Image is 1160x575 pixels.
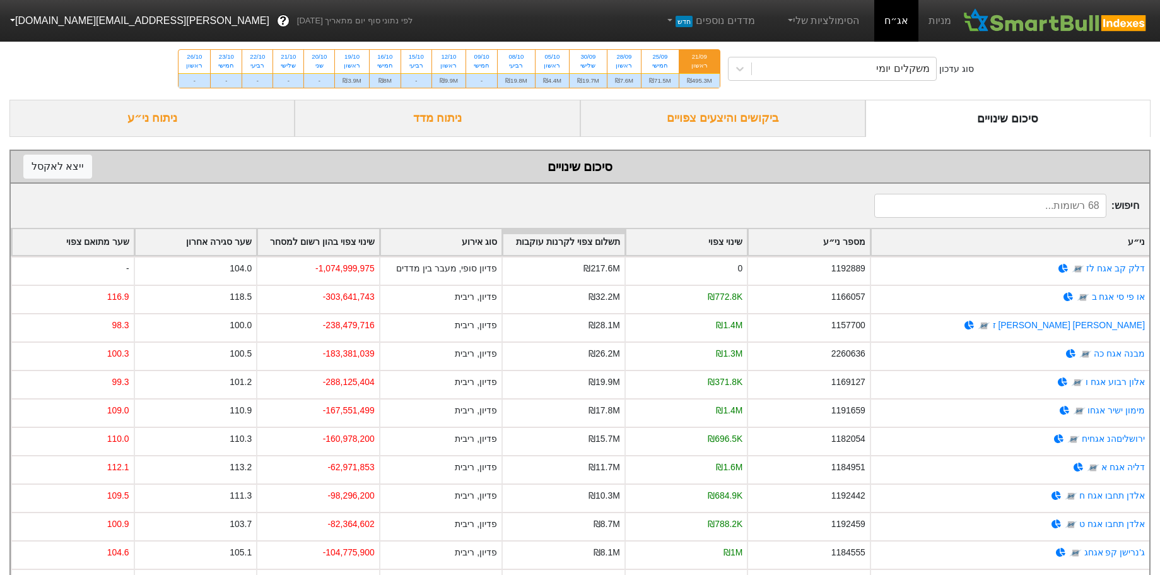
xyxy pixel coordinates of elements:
div: 0 [738,262,743,275]
div: 1182054 [831,432,865,446]
span: ? [279,13,286,30]
div: -288,125,404 [323,376,375,389]
div: 109.0 [107,404,129,417]
div: Toggle SortBy [380,229,502,255]
img: tase link [1069,547,1082,559]
div: ₪1.6M [716,461,742,474]
div: 100.3 [107,347,129,360]
div: 104.0 [230,262,252,275]
div: 30/09 [577,52,599,61]
div: 100.9 [107,518,129,531]
div: 110.3 [230,432,252,446]
div: 1192889 [831,262,865,275]
div: סוג עדכון [939,62,974,76]
div: 116.9 [107,290,129,304]
a: [PERSON_NAME] [PERSON_NAME] ז [993,320,1145,330]
div: ₪4.4M [536,73,569,88]
div: 2260636 [831,347,865,360]
div: ראשון [543,61,561,70]
div: 110.9 [230,404,252,417]
div: 1192459 [831,518,865,531]
div: 109.5 [107,489,129,502]
div: ראשון [615,61,633,70]
div: פדיון, ריבית [455,546,497,559]
div: ראשון [186,61,202,70]
div: ראשון [687,61,712,70]
div: ₪9.9M [432,73,466,88]
div: Toggle SortBy [748,229,870,255]
div: -167,551,499 [323,404,375,417]
div: -160,978,200 [323,432,375,446]
div: -303,641,743 [323,290,375,304]
div: ₪19.9M [589,376,620,389]
div: ניתוח מדד [295,100,580,137]
div: - [466,73,497,88]
img: tase link [1072,263,1084,275]
div: Toggle SortBy [135,229,257,255]
img: SmartBull [961,8,1150,33]
a: אלון רבוע אגח ו [1086,377,1145,387]
div: חמישי [377,61,393,70]
div: רביעי [250,61,265,70]
img: tase link [1067,433,1080,446]
div: Toggle SortBy [871,229,1149,255]
a: דליה אגח א [1101,462,1145,472]
div: 110.0 [107,432,129,446]
div: 22/10 [250,52,265,61]
div: 19/10 [343,52,361,61]
div: 1191659 [831,404,865,417]
div: ₪1.4M [716,319,742,332]
div: ₪788.2K [708,518,742,531]
div: רביעי [409,61,424,70]
div: ₪8M [370,73,401,88]
a: מבנה אגח כה [1094,348,1145,359]
div: ₪495.3M [679,73,720,88]
a: דלק קב אגח לז [1086,263,1145,273]
div: - [242,73,272,88]
div: פדיון סופי, מעבר בין מדדים [396,262,497,275]
div: ניתוח ני״ע [9,100,295,137]
img: tase link [1071,376,1084,389]
div: 26/10 [186,52,202,61]
a: או פי סי אגח ב [1092,292,1145,302]
div: ₪1M [724,546,742,559]
div: ₪371.8K [708,376,742,389]
div: 08/10 [505,52,527,61]
div: -62,971,853 [327,461,374,474]
div: 12/10 [440,52,458,61]
div: 1184951 [831,461,865,474]
div: ראשון [343,61,361,70]
div: 111.3 [230,489,252,502]
div: ₪26.2M [589,347,620,360]
div: ₪3.9M [335,73,368,88]
button: ייצא לאקסל [23,155,92,179]
span: לפי נתוני סוף יום מתאריך [DATE] [297,15,413,27]
a: ירושליםהנ אגחיח [1082,434,1145,444]
div: פדיון, ריבית [455,489,497,502]
div: פדיון, ריבית [455,404,497,417]
a: אלדן תחבו אגח ח [1079,490,1145,501]
div: -1,074,999,975 [315,262,375,275]
div: ₪19.7M [570,73,607,88]
div: ₪28.1M [589,319,620,332]
div: סיכום שינויים [865,100,1151,137]
div: 25/09 [649,52,671,61]
div: פדיון, ריבית [455,461,497,474]
div: ₪10.3M [589,489,620,502]
div: שלישי [577,61,599,70]
div: 99.3 [112,376,129,389]
div: - [11,256,134,285]
img: tase link [1065,518,1077,531]
div: ביקושים והיצעים צפויים [580,100,865,137]
div: ₪696.5K [708,432,742,446]
div: 98.3 [112,319,129,332]
div: 1169127 [831,376,865,389]
div: ₪772.8K [708,290,742,304]
div: 104.6 [107,546,129,559]
a: ג'נרישן קפ אגחג [1084,547,1145,557]
div: Toggle SortBy [503,229,624,255]
div: -82,364,602 [327,518,374,531]
img: tase link [1077,291,1089,304]
span: חדש [676,16,693,27]
div: 100.5 [230,347,252,360]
